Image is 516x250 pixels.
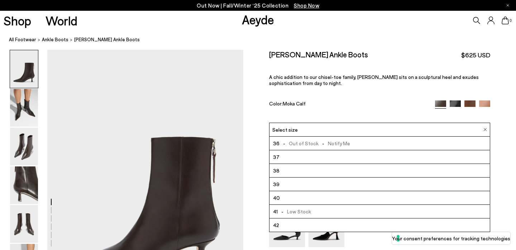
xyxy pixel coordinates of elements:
span: 0 [509,19,512,23]
span: Moka Calf [283,100,306,107]
img: Rowan Chiseled Ankle Boots - Image 2 [10,89,38,127]
span: 39 [273,180,279,189]
span: Out of Stock Notify Me [279,139,350,148]
h2: [PERSON_NAME] Ankle Boots [269,50,368,59]
span: 36 [273,139,279,148]
div: Color: [269,100,428,109]
span: 40 [273,193,280,202]
span: - [319,140,328,146]
label: Your consent preferences for tracking technologies [392,235,510,242]
span: Navigate to /collections/new-in [294,2,319,9]
span: 41 [273,207,278,216]
img: Rowan Chiseled Ankle Boots - Image 1 [10,50,38,88]
nav: breadcrumb [9,30,516,50]
a: Aeyde [242,12,274,27]
button: Your consent preferences for tracking technologies [392,232,510,244]
img: Rowan Chiseled Ankle Boots - Image 4 [10,166,38,204]
span: $625 USD [461,51,490,60]
span: ankle boots [42,37,68,42]
a: ankle boots [42,36,68,43]
span: 38 [273,166,279,175]
span: 42 [273,221,279,230]
span: A chic addition to our chisel-toe family, [PERSON_NAME] sits on a sculptural heel and exudes soph... [269,74,479,86]
a: All Footwear [9,36,36,43]
span: [PERSON_NAME] Ankle Boots [74,36,140,43]
a: World [46,14,77,27]
span: Select size [272,126,298,133]
span: - [278,208,287,214]
img: Rowan Chiseled Ankle Boots - Image 5 [10,205,38,243]
span: - [279,140,289,146]
a: 0 [502,16,509,24]
img: Rowan Chiseled Ankle Boots - Image 3 [10,128,38,165]
span: 37 [273,152,279,161]
a: Shop [4,14,31,27]
span: Low Stock [278,207,311,216]
p: Out Now | Fall/Winter ‘25 Collection [197,1,319,10]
